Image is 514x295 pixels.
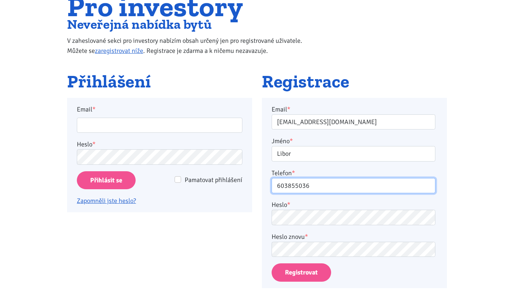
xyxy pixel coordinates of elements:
a: zaregistrovat níže [95,47,143,55]
label: Email [272,104,290,114]
h2: Neveřejná nabídka bytů [67,18,317,30]
abbr: required [287,105,290,113]
label: Email [72,104,247,114]
button: Registrovat [272,263,331,282]
label: Jméno [272,136,293,146]
abbr: required [305,233,308,241]
input: Přihlásit se [77,171,136,190]
abbr: required [287,201,290,209]
label: Heslo [272,200,290,210]
p: V zaheslované sekci pro investory nabízím obsah určený jen pro registrované uživatele. Můžete se ... [67,36,317,56]
label: Telefon [272,168,295,178]
h2: Přihlášení [67,72,252,91]
label: Heslo znovu [272,232,308,242]
a: Zapomněli jste heslo? [77,197,136,205]
abbr: required [292,169,295,177]
abbr: required [290,137,293,145]
h2: Registrace [262,72,447,91]
label: Heslo [77,139,96,149]
span: Pamatovat přihlášení [185,176,242,184]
